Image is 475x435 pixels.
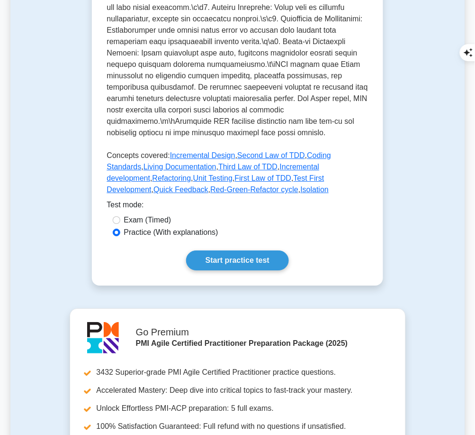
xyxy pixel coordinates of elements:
label: Practice (With explanations) [124,227,218,238]
a: Incremental Design [170,151,235,159]
a: Red-Green-Refactor cycle [210,185,298,194]
a: Quick Feedback [153,185,208,194]
p: Concepts covered: , , , , , , , , , , , , [107,150,368,199]
a: Living Documentation [143,163,216,171]
a: Unit Testing [193,174,233,182]
a: Second Law of TDD [237,151,305,159]
div: Test mode: [107,199,368,214]
a: Start practice test [186,250,289,270]
label: Exam (Timed) [124,214,171,226]
a: Test First Development [107,174,324,194]
a: Refactoring [152,174,191,182]
a: Third Law of TDD [218,163,278,171]
a: Isolation [301,185,329,194]
a: First Law of TDD [235,174,292,182]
